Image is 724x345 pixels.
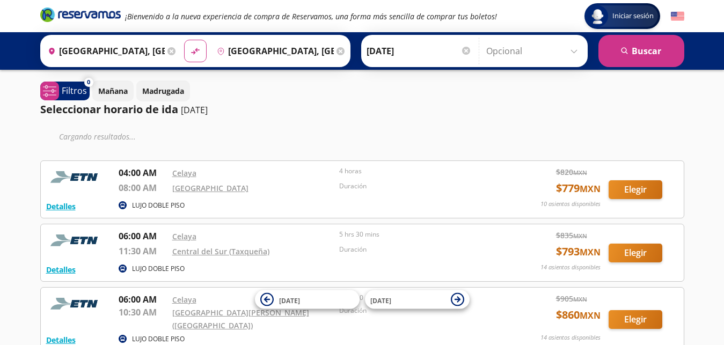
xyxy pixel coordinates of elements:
p: LUJO DOBLE PISO [132,334,185,344]
p: Mañana [98,85,128,97]
small: MXN [573,232,587,240]
p: Seleccionar horario de ida [40,101,178,118]
p: 10:30 AM [119,306,167,319]
button: English [671,10,684,23]
p: 04:00 AM [119,166,167,179]
p: Duración [339,181,501,191]
button: Elegir [609,180,662,199]
span: $ 793 [556,244,601,260]
span: $ 820 [556,166,587,178]
p: 10 asientos disponibles [540,200,601,209]
p: [DATE] [181,104,208,116]
em: ¡Bienvenido a la nueva experiencia de compra de Reservamos, una forma más sencilla de comprar tus... [125,11,497,21]
button: Detalles [46,201,76,212]
img: RESERVAMOS [46,293,105,314]
img: RESERVAMOS [46,166,105,188]
input: Elegir Fecha [367,38,472,64]
button: Elegir [609,310,662,329]
a: [GEOGRAPHIC_DATA][PERSON_NAME] ([GEOGRAPHIC_DATA]) [172,307,309,331]
a: Celaya [172,231,196,241]
p: 11:30 AM [119,245,167,258]
small: MXN [573,168,587,177]
a: Celaya [172,295,196,305]
p: 06:00 AM [119,230,167,243]
p: 06:00 AM [119,293,167,306]
small: MXN [580,183,601,195]
p: 14 asientos disponibles [540,333,601,342]
button: Elegir [609,244,662,262]
a: Central del Sur (Taxqueña) [172,246,269,256]
a: Brand Logo [40,6,121,26]
em: Cargando resultados ... [59,131,136,142]
p: Duración [339,306,501,315]
span: $ 905 [556,293,587,304]
img: RESERVAMOS [46,230,105,251]
p: Filtros [62,84,87,97]
button: 0Filtros [40,82,90,100]
input: Opcional [486,38,582,64]
a: Celaya [172,168,196,178]
span: $ 779 [556,180,601,196]
span: $ 860 [556,307,601,323]
a: [GEOGRAPHIC_DATA] [172,183,248,193]
span: $ 835 [556,230,587,241]
button: [DATE] [365,290,470,309]
button: [DATE] [255,290,360,309]
p: Duración [339,245,501,254]
p: 5 hrs 30 mins [339,230,501,239]
button: Madrugada [136,80,190,101]
button: Mañana [92,80,134,101]
span: [DATE] [279,296,300,305]
input: Buscar Origen [43,38,165,64]
button: Buscar [598,35,684,67]
button: Detalles [46,264,76,275]
p: 4 horas [339,166,501,176]
p: 14 asientos disponibles [540,263,601,272]
span: 0 [87,78,90,87]
span: Iniciar sesión [608,11,658,21]
small: MXN [573,295,587,303]
input: Buscar Destino [213,38,334,64]
p: LUJO DOBLE PISO [132,264,185,274]
p: LUJO DOBLE PISO [132,201,185,210]
span: [DATE] [370,296,391,305]
small: MXN [580,246,601,258]
p: 08:00 AM [119,181,167,194]
small: MXN [580,310,601,321]
p: Madrugada [142,85,184,97]
i: Brand Logo [40,6,121,23]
